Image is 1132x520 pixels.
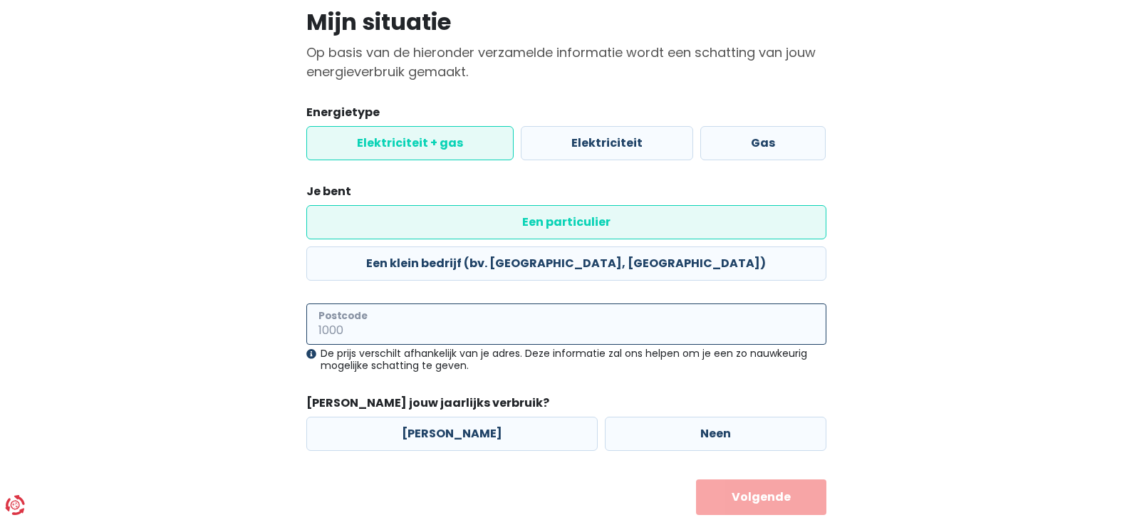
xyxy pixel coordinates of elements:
label: [PERSON_NAME] [306,417,598,451]
legend: Energietype [306,104,826,126]
legend: [PERSON_NAME] jouw jaarlijks verbruik? [306,395,826,417]
div: De prijs verschilt afhankelijk van je adres. Deze informatie zal ons helpen om je een zo nauwkeur... [306,348,826,372]
legend: Je bent [306,183,826,205]
label: Neen [605,417,826,451]
label: Elektriciteit + gas [306,126,514,160]
input: 1000 [306,303,826,345]
label: Een particulier [306,205,826,239]
label: Elektriciteit [521,126,693,160]
label: Een klein bedrijf (bv. [GEOGRAPHIC_DATA], [GEOGRAPHIC_DATA]) [306,246,826,281]
label: Gas [700,126,826,160]
p: Op basis van de hieronder verzamelde informatie wordt een schatting van jouw energieverbruik gema... [306,43,826,81]
h1: Mijn situatie [306,9,826,36]
button: Volgende [696,479,826,515]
